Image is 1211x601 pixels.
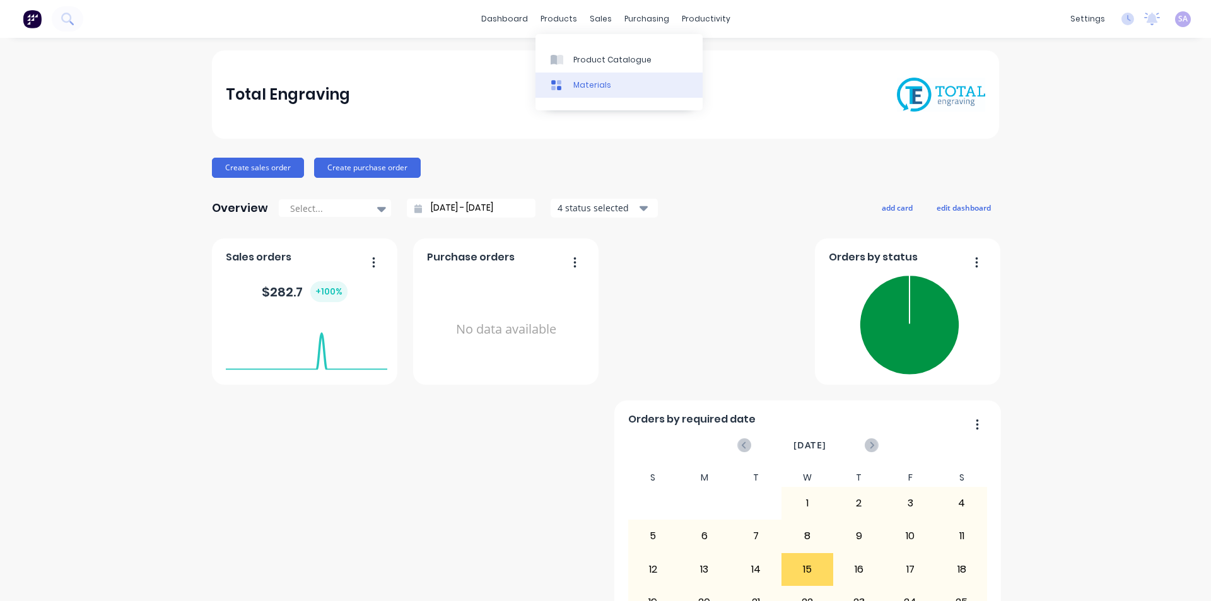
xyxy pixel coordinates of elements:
div: 17 [885,554,935,585]
div: 4 [937,487,987,519]
div: products [534,9,583,28]
div: 12 [628,554,679,585]
button: 4 status selected [551,199,658,218]
div: F [884,469,936,487]
div: No data available [427,270,585,389]
div: 10 [885,520,935,552]
div: 11 [937,520,987,552]
span: Purchase orders [427,250,515,265]
button: add card [874,199,921,216]
div: T [833,469,885,487]
div: Overview [212,195,268,221]
div: 7 [731,520,781,552]
div: Materials [573,79,611,91]
div: 18 [937,554,987,585]
div: 14 [731,554,781,585]
div: sales [583,9,618,28]
img: Factory [23,9,42,28]
div: settings [1064,9,1111,28]
div: 3 [885,487,935,519]
div: 6 [679,520,730,552]
div: W [781,469,833,487]
div: 2 [834,487,884,519]
div: Product Catalogue [573,54,652,66]
div: 15 [782,554,833,585]
span: SA [1178,13,1188,25]
div: S [936,469,988,487]
div: purchasing [618,9,676,28]
span: Orders by status [829,250,918,265]
div: S [628,469,679,487]
span: [DATE] [793,438,826,452]
div: productivity [676,9,737,28]
div: 8 [782,520,833,552]
div: 1 [782,487,833,519]
div: T [730,469,782,487]
div: 13 [679,554,730,585]
div: + 100 % [310,281,348,302]
div: 9 [834,520,884,552]
div: $ 282.7 [262,281,348,302]
a: Product Catalogue [535,47,703,72]
button: Create purchase order [314,158,421,178]
div: 16 [834,554,884,585]
a: Materials [535,73,703,98]
a: dashboard [475,9,534,28]
span: Sales orders [226,250,291,265]
div: M [679,469,730,487]
button: edit dashboard [928,199,999,216]
div: Total Engraving [226,82,350,107]
div: 5 [628,520,679,552]
img: Total Engraving [897,78,985,112]
span: Orders by required date [628,412,756,427]
div: 4 status selected [558,201,637,214]
button: Create sales order [212,158,304,178]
